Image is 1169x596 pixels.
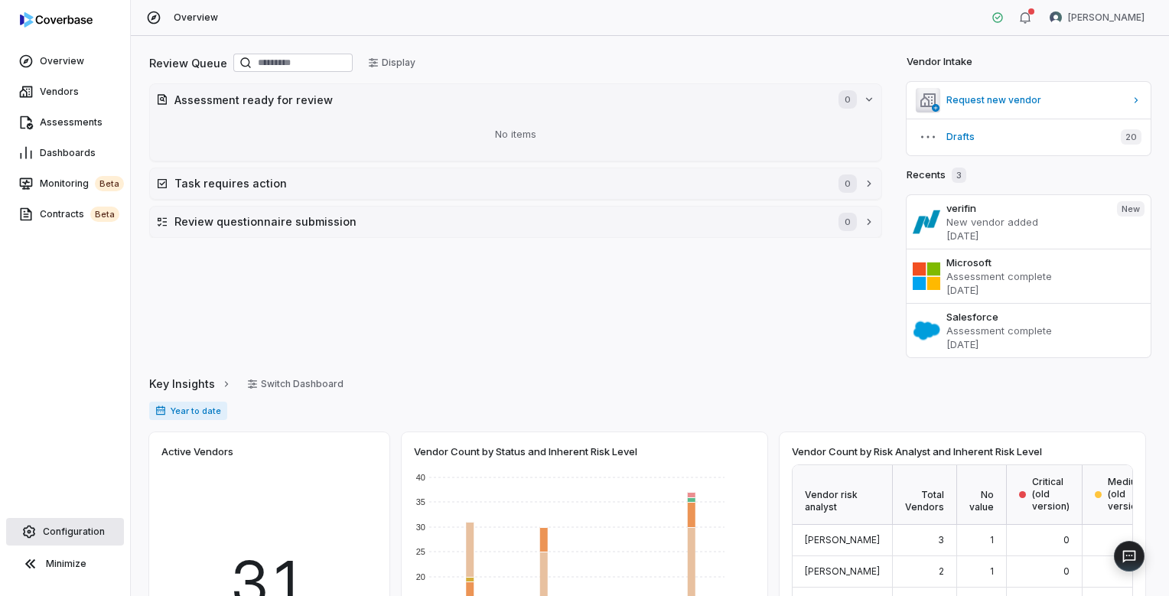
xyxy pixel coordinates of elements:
[40,55,84,67] span: Overview
[3,47,127,75] a: Overview
[946,201,1105,215] h3: verifin
[1050,11,1062,24] img: Danny Higdon avatar
[838,90,857,109] span: 0
[3,200,127,228] a: Contractsbeta
[174,92,823,108] h2: Assessment ready for review
[359,51,425,74] button: Display
[174,11,218,24] span: Overview
[3,139,127,167] a: Dashboards
[946,324,1145,337] p: Assessment complete
[90,207,119,222] span: beta
[946,256,1145,269] h3: Microsoft
[990,534,994,546] span: 1
[1108,476,1145,513] span: Medium (old version)
[43,526,105,538] span: Configuration
[95,176,124,191] span: beta
[174,213,823,230] h2: Review questionnaire submission
[792,445,1042,458] span: Vendor Count by Risk Analyst and Inherent Risk Level
[3,78,127,106] a: Vendors
[156,115,875,155] div: No items
[40,116,103,129] span: Assessments
[907,54,972,70] h2: Vendor Intake
[174,175,823,191] h2: Task requires action
[161,445,233,458] span: Active Vendors
[907,303,1151,357] a: SalesforceAssessment complete[DATE]
[946,131,1109,143] span: Drafts
[805,565,880,577] span: [PERSON_NAME]
[946,283,1145,297] p: [DATE]
[416,497,425,506] text: 35
[939,565,944,577] span: 2
[3,109,127,136] a: Assessments
[416,572,425,581] text: 20
[793,465,893,525] div: Vendor risk analyst
[40,147,96,159] span: Dashboards
[149,376,215,392] span: Key Insights
[149,402,227,420] span: Year to date
[1032,476,1070,513] span: Critical (old version)
[1063,534,1070,546] span: 0
[957,465,1007,525] div: No value
[1121,129,1141,145] span: 20
[150,168,881,199] button: Task requires action0
[145,368,236,400] button: Key Insights
[6,518,124,546] a: Configuration
[907,249,1151,303] a: MicrosoftAssessment complete[DATE]
[946,94,1125,106] span: Request new vendor
[838,213,857,231] span: 0
[6,549,124,579] button: Minimize
[46,558,86,570] span: Minimize
[838,174,857,193] span: 0
[805,534,880,546] span: [PERSON_NAME]
[1063,565,1070,577] span: 0
[20,12,93,28] img: Coverbase logo
[1117,201,1145,217] span: New
[40,176,124,191] span: Monitoring
[907,82,1151,119] a: Request new vendor
[416,523,425,532] text: 30
[907,119,1151,155] button: Drafts20
[946,310,1145,324] h3: Salesforce
[946,215,1105,229] p: New vendor added
[150,84,881,115] button: Assessment ready for review0
[238,373,353,396] button: Switch Dashboard
[946,229,1105,243] p: [DATE]
[1068,11,1145,24] span: [PERSON_NAME]
[946,337,1145,351] p: [DATE]
[946,269,1145,283] p: Assessment complete
[416,547,425,556] text: 25
[952,168,966,183] span: 3
[938,534,944,546] span: 3
[149,368,232,400] a: Key Insights
[1040,6,1154,29] button: Danny Higdon avatar[PERSON_NAME]
[40,86,79,98] span: Vendors
[893,465,957,525] div: Total Vendors
[40,207,119,222] span: Contracts
[907,168,966,183] h2: Recents
[150,207,881,237] button: Review questionnaire submission0
[416,473,425,482] text: 40
[990,565,994,577] span: 1
[907,195,1151,249] a: verifinNew vendor added[DATE]New
[155,405,166,416] svg: Date range for report
[149,55,227,71] h2: Review Queue
[414,445,637,458] span: Vendor Count by Status and Inherent Risk Level
[3,170,127,197] a: Monitoringbeta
